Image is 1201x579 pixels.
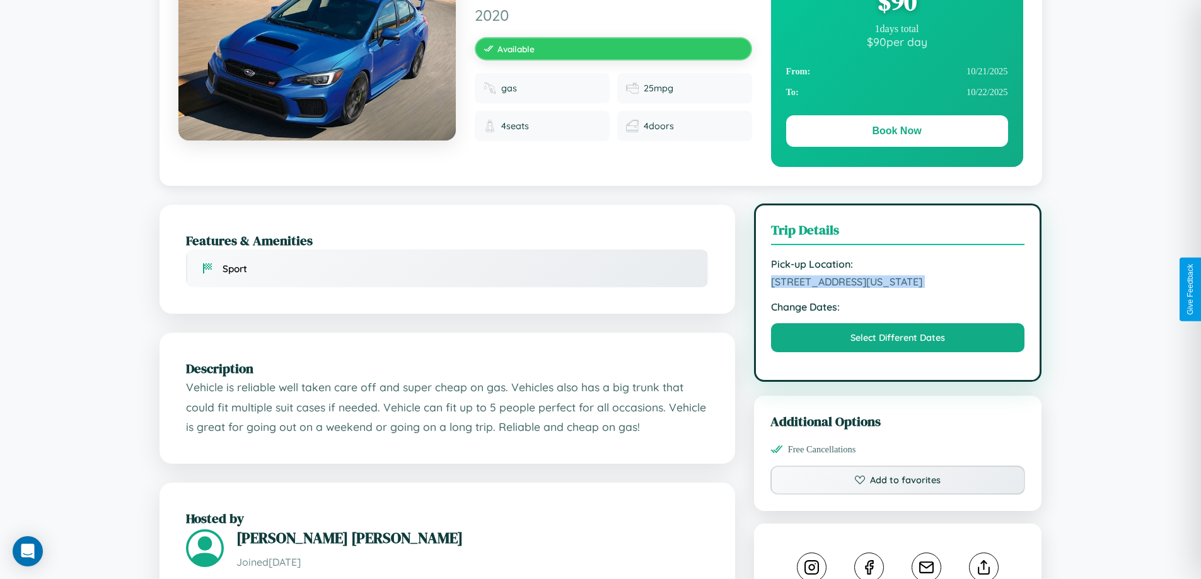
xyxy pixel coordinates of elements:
[475,6,752,25] span: 2020
[626,82,639,95] img: Fuel efficiency
[484,120,496,132] img: Seats
[186,509,709,527] h2: Hosted by
[788,444,856,455] span: Free Cancellations
[786,35,1008,49] div: $ 90 per day
[786,61,1008,82] div: 10 / 21 / 2025
[786,23,1008,35] div: 1 days total
[771,301,1025,313] strong: Change Dates:
[186,377,709,437] p: Vehicle is reliable well taken care off and super cheap on gas. Vehicles also has a big trunk tha...
[786,115,1008,147] button: Book Now
[771,258,1025,270] strong: Pick-up Location:
[786,66,811,77] strong: From:
[236,553,709,571] p: Joined [DATE]
[186,359,709,377] h2: Description
[644,83,673,94] span: 25 mpg
[786,87,799,98] strong: To:
[13,536,43,566] div: Open Intercom Messenger
[186,231,709,249] h2: Features & Amenities
[501,120,529,132] span: 4 seats
[223,263,247,275] span: Sport
[501,83,517,94] span: gas
[771,323,1025,352] button: Select Different Dates
[786,82,1008,103] div: 10 / 22 / 2025
[644,120,674,132] span: 4 doors
[497,43,535,54] span: Available
[1186,264,1195,315] div: Give Feedback
[771,275,1025,288] span: [STREET_ADDRESS][US_STATE]
[771,221,1025,245] h3: Trip Details
[770,466,1026,495] button: Add to favorites
[626,120,639,132] img: Doors
[484,82,496,95] img: Fuel type
[236,527,709,548] h3: [PERSON_NAME] [PERSON_NAME]
[770,412,1026,430] h3: Additional Options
